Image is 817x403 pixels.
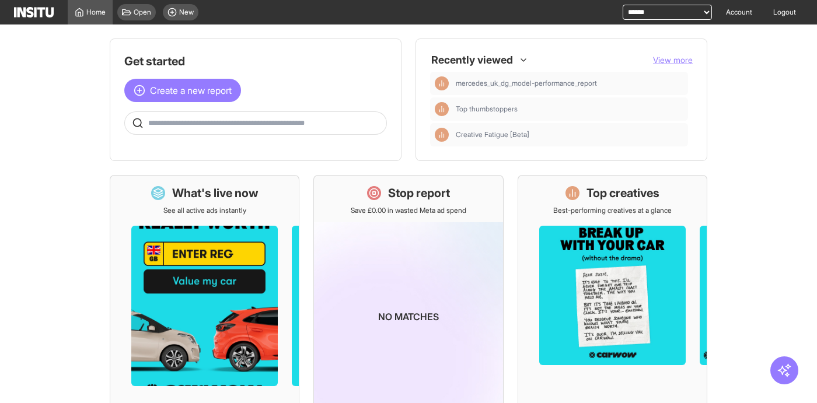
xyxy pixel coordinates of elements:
[14,7,54,17] img: Logo
[163,206,246,215] p: See all active ads instantly
[86,8,106,17] span: Home
[378,310,439,324] p: No matches
[134,8,151,17] span: Open
[653,55,693,65] span: View more
[179,8,194,17] span: New
[124,53,387,69] h1: Get started
[388,185,450,201] h1: Stop report
[456,79,683,88] span: mercedes_uk_dg_model-performance_report
[456,104,518,114] span: Top thumbstoppers
[653,54,693,66] button: View more
[456,130,529,139] span: Creative Fatigue [Beta]
[435,102,449,116] div: Insights
[172,185,259,201] h1: What's live now
[553,206,672,215] p: Best-performing creatives at a glance
[351,206,466,215] p: Save £0.00 in wasted Meta ad spend
[456,79,597,88] span: mercedes_uk_dg_model-performance_report
[586,185,659,201] h1: Top creatives
[150,83,232,97] span: Create a new report
[456,130,683,139] span: Creative Fatigue [Beta]
[435,76,449,90] div: Insights
[456,104,683,114] span: Top thumbstoppers
[435,128,449,142] div: Insights
[124,79,241,102] button: Create a new report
